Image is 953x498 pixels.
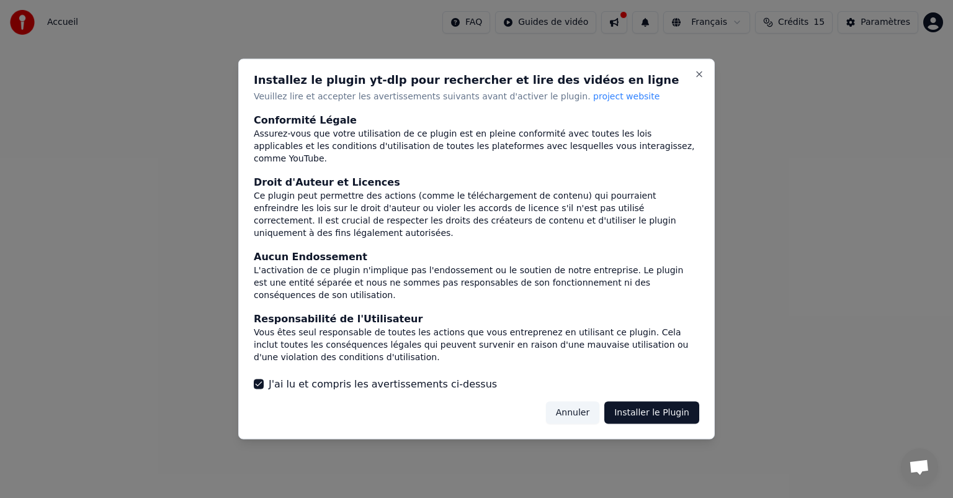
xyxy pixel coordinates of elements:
[254,189,699,239] div: Ce plugin peut permettre des actions (comme le téléchargement de contenu) qui pourraient enfreind...
[593,91,660,101] span: project website
[254,326,699,363] div: Vous êtes seul responsable de toutes les actions que vous entreprenez en utilisant ce plugin. Cel...
[254,174,699,189] div: Droit d'Auteur et Licences
[254,264,699,301] div: L'activation de ce plugin n'implique pas l'endossement ou le soutien de notre entreprise. Le plug...
[254,112,699,127] div: Conformité Légale
[254,75,699,86] h2: Installez le plugin yt-dlp pour rechercher et lire des vidéos en ligne
[254,91,699,103] p: Veuillez lire et accepter les avertissements suivants avant d'activer le plugin.
[254,311,699,326] div: Responsabilité de l'Utilisateur
[604,401,699,423] button: Installer le Plugin
[254,127,699,165] div: Assurez-vous que votre utilisation de ce plugin est en pleine conformité avec toutes les lois app...
[546,401,599,423] button: Annuler
[269,376,497,391] label: J'ai lu et compris les avertissements ci-dessus
[254,249,699,264] div: Aucun Endossement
